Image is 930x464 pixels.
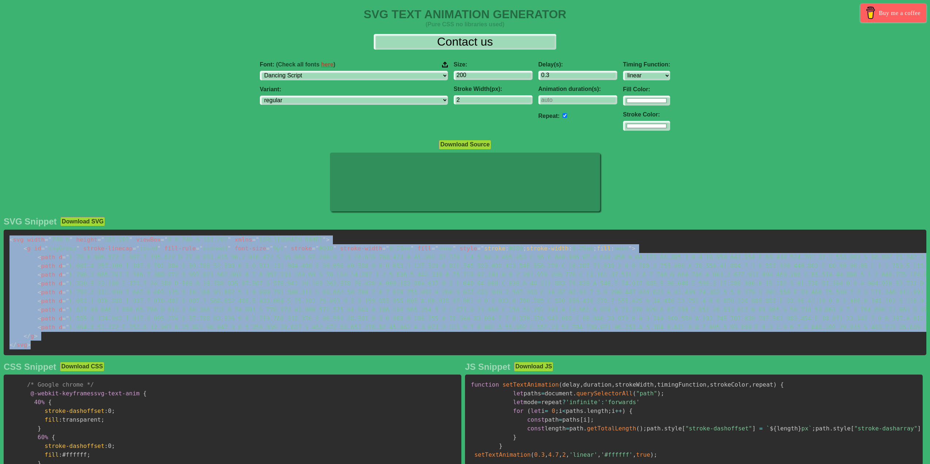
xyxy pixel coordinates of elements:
span: > [326,236,330,243]
span: fill [597,245,611,252]
span: stroke-dashoffset [45,442,104,449]
span: < [24,245,27,252]
span: </ [9,341,16,348]
span: d [59,315,62,322]
span: fill [45,416,59,423]
span: let [531,407,541,414]
span: stroke-width [526,245,569,252]
span: = [62,262,66,269]
span: < [38,324,41,331]
span: ; [661,390,664,397]
label: Variant: [260,86,448,93]
span: let [513,390,524,397]
span: d [59,306,62,313]
span: d [59,280,62,287]
span: #000 0.25mm none [484,245,629,252]
span: fill [418,245,432,252]
input: Input Text Here [374,34,556,50]
span: , [559,451,562,458]
span: " [66,271,69,278]
span: : [611,245,615,252]
span: true [636,451,650,458]
span: } [38,425,41,432]
span: 0.3 [534,451,545,458]
span: ; [523,245,527,252]
h2: SVG Snippet [4,216,57,227]
span: fill [45,451,59,458]
span: d [59,254,62,261]
span: = [41,245,45,252]
span: style [460,245,477,252]
span: =" [477,245,484,252]
span: ; [654,451,657,458]
span: = [132,245,136,252]
span: = [62,280,66,287]
span: ) [639,425,643,432]
span: < [38,315,41,322]
span: : [104,407,108,414]
span: for [513,407,524,414]
span: "stroke-dashoffset" [685,425,752,432]
span: < [38,289,41,296]
span: , [749,381,752,388]
span: = [541,390,545,397]
span: = [431,245,435,252]
span: " [270,245,273,252]
label: Delay(s): [538,61,617,68]
span: ] [587,416,591,423]
span: " [629,245,632,252]
img: Buy me a coffee [864,7,877,19]
span: g [24,333,34,340]
span: " [69,236,73,243]
span: round [132,245,161,252]
input: auto [562,113,567,118]
button: Download CSS [60,362,104,371]
span: = [759,425,763,432]
span: > [27,341,31,348]
span: querySelectorAll [576,390,633,397]
span: #000 [312,245,337,252]
span: 'forwards' [604,399,639,406]
h2: CSS Snippet [4,362,56,372]
img: Upload your font [442,61,448,68]
span: , [545,451,548,458]
span: svgGroup [41,245,80,252]
span: , [611,381,615,388]
span: = [62,254,66,261]
span: ; [87,451,91,458]
span: @-webkit-keyframes [31,390,94,397]
span: < [38,280,41,287]
span: = [161,236,164,243]
span: " [410,245,414,252]
span: px [802,425,808,432]
span: > [632,245,635,252]
a: here [321,61,334,68]
span: " [76,245,80,252]
span: : [59,451,62,458]
span: width [27,236,45,243]
span: ) [773,381,777,388]
span: = [62,271,66,278]
label: Size: [454,61,533,68]
span: ) [622,407,626,414]
span: ; [111,442,115,449]
span: ) [650,451,654,458]
span: setTextAnimation [503,381,559,388]
span: svg [9,341,27,348]
span: path [38,324,55,331]
span: d [59,262,62,269]
span: < [562,407,566,414]
span: " [435,245,439,252]
span: 0 [552,407,556,414]
span: ( [559,381,562,388]
span: none [431,245,456,252]
label: Timing Function: [623,61,670,68]
span: < [38,298,41,304]
span: " [66,315,69,322]
span: const [527,425,545,432]
span: = [312,245,316,252]
span: " [323,236,326,243]
span: getTotalLength [587,425,636,432]
span: < [38,271,41,278]
span: " [157,245,161,252]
